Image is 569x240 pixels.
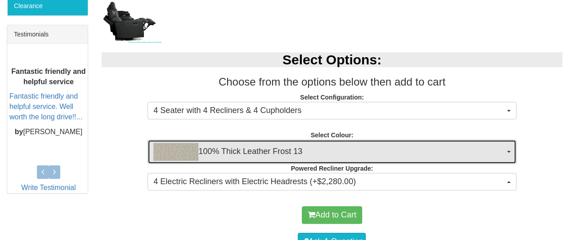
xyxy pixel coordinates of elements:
button: 100% Thick Leather Frost 13100% Thick Leather Frost 13 [148,140,516,164]
strong: Select Configuration: [300,94,364,101]
a: Fantastic friendly and helpful service. Well worth the long drive!!... [9,92,82,121]
span: 4 Seater with 4 Recliners & 4 Cupholders [153,105,504,117]
strong: Select Colour: [310,131,353,139]
span: 4 Electric Recliners with Electric Headrests (+$2,280.00) [153,176,504,188]
b: by [15,127,23,135]
span: 100% Thick Leather Frost 13 [153,143,504,161]
button: 4 Seater with 4 Recliners & 4 Cupholders [148,102,516,120]
strong: Powered Recliner Upgrade: [291,165,373,172]
h3: Choose from the options below then add to cart [102,76,562,88]
div: Testimonials [7,25,88,44]
a: Write Testimonial [21,184,76,191]
b: Select Options: [282,52,381,67]
button: Add to Cart [302,206,362,224]
p: [PERSON_NAME] [9,127,88,137]
b: Fantastic friendly and helpful service [11,67,85,85]
img: 100% Thick Leather Frost 13 [153,143,198,161]
button: 4 Electric Recliners with Electric Headrests (+$2,280.00) [148,173,516,191]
